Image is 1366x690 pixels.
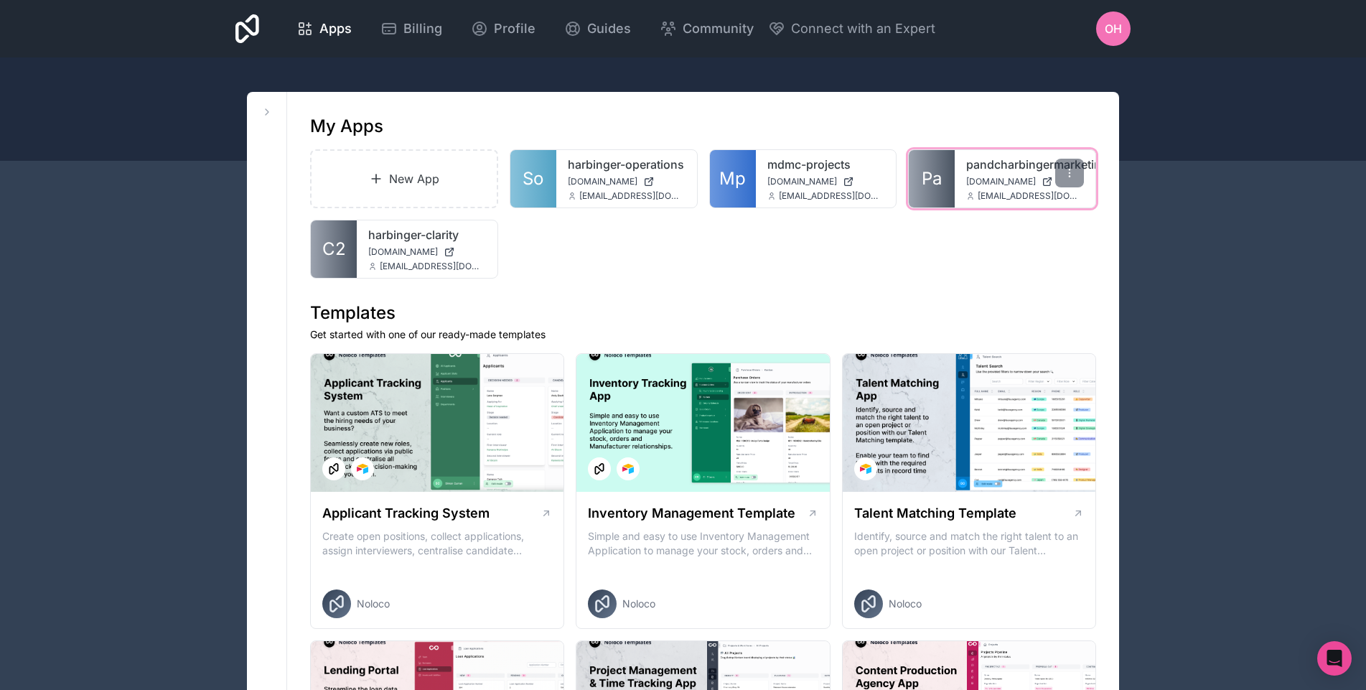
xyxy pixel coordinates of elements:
a: [DOMAIN_NAME] [368,246,486,258]
span: OH [1105,20,1122,37]
span: So [523,167,543,190]
h1: Talent Matching Template [854,503,1016,523]
a: Profile [459,13,547,45]
span: [EMAIL_ADDRESS][DOMAIN_NAME] [978,190,1084,202]
img: Airtable Logo [860,463,871,475]
span: [EMAIL_ADDRESS][DOMAIN_NAME] [380,261,486,272]
span: [DOMAIN_NAME] [568,176,637,187]
a: Pa [909,150,955,208]
a: Apps [285,13,363,45]
a: [DOMAIN_NAME] [767,176,885,187]
span: Noloco [357,597,390,611]
span: [EMAIL_ADDRESS][DOMAIN_NAME] [579,190,686,202]
a: harbinger-clarity [368,226,486,243]
span: [DOMAIN_NAME] [767,176,837,187]
a: Community [648,13,765,45]
span: Guides [587,19,631,39]
span: [DOMAIN_NAME] [966,176,1036,187]
span: Connect with an Expert [791,19,935,39]
h1: Applicant Tracking System [322,503,490,523]
p: Create open positions, collect applications, assign interviewers, centralise candidate feedback a... [322,529,552,558]
span: Noloco [622,597,655,611]
p: Identify, source and match the right talent to an open project or position with our Talent Matchi... [854,529,1084,558]
a: pandcharbingermarketing [966,156,1084,173]
span: C2 [322,238,346,261]
h1: My Apps [310,115,383,138]
p: Simple and easy to use Inventory Management Application to manage your stock, orders and Manufact... [588,529,818,558]
span: [EMAIL_ADDRESS][DOMAIN_NAME] [779,190,885,202]
h1: Templates [310,302,1096,325]
a: C2 [311,220,357,278]
img: Airtable Logo [357,463,368,475]
a: New App [310,149,498,208]
div: Open Intercom Messenger [1317,641,1352,676]
a: Guides [553,13,642,45]
span: Profile [494,19,535,39]
a: Mp [710,150,756,208]
p: Get started with one of our ready-made templates [310,327,1096,342]
span: Mp [719,167,746,190]
span: Billing [403,19,442,39]
span: Noloco [889,597,922,611]
a: [DOMAIN_NAME] [568,176,686,187]
a: [DOMAIN_NAME] [966,176,1084,187]
a: So [510,150,556,208]
span: Pa [922,167,942,190]
img: Airtable Logo [622,463,634,475]
span: Apps [319,19,352,39]
button: Connect with an Expert [768,19,935,39]
span: Community [683,19,754,39]
a: mdmc-projects [767,156,885,173]
span: [DOMAIN_NAME] [368,246,438,258]
a: Billing [369,13,454,45]
h1: Inventory Management Template [588,503,795,523]
a: harbinger-operations [568,156,686,173]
